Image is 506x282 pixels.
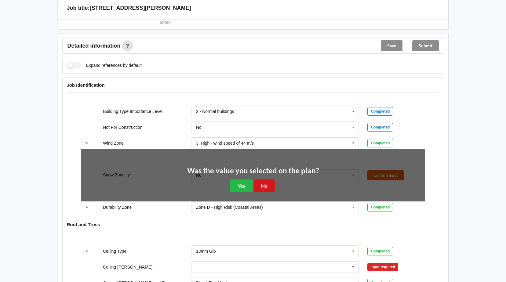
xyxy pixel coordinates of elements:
label: Wind Zone [103,141,124,146]
button: No [254,179,275,192]
div: Completed [367,203,393,211]
h3: Job title: [67,5,90,12]
label: Building Type Importance Level [103,109,162,114]
span: Detailed information [67,43,121,49]
h3: [STREET_ADDRESS][PERSON_NAME] [90,5,191,12]
h2: Was the value you selected on the plan? [187,166,319,175]
div: Completed [367,123,393,132]
button: reference-toggle [81,138,93,149]
div: Zone D - High Risk (Coastal Areas) [196,205,263,209]
div: 2 - Normal buildings [196,109,234,114]
label: Expand references by default [67,62,142,69]
div: No [196,125,202,129]
div: Completed [367,139,393,147]
h4: Job Identification [67,82,439,88]
label: Durability Zone [103,205,132,210]
label: Ceiling Type [103,249,126,254]
h4: Roof and Truss [67,222,439,227]
label: Not For Construction [103,125,142,130]
div: Input required [367,263,398,271]
div: Completed [367,107,393,116]
div: Completed [367,247,393,255]
div: 3. High - wind speed of 44 m/s [196,141,254,145]
div: 13mm Gib [196,249,216,253]
label: Ceiling [PERSON_NAME] [103,265,152,269]
button: reference-toggle [81,202,93,213]
button: reference-toggle [81,246,93,257]
button: Yes [230,179,253,192]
